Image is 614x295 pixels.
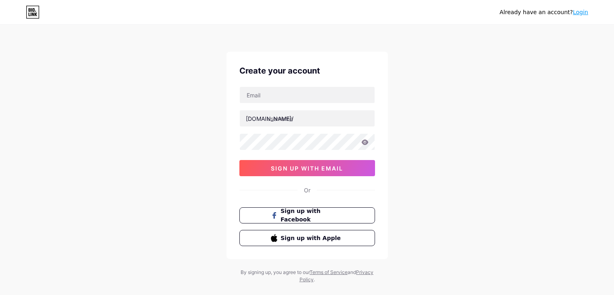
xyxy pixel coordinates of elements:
div: Create your account [239,65,375,77]
div: By signing up, you agree to our and . [239,269,376,283]
input: username [240,110,375,126]
span: sign up with email [271,165,343,172]
a: Terms of Service [310,269,348,275]
button: Sign up with Apple [239,230,375,246]
input: Email [240,87,375,103]
div: Or [304,186,310,194]
button: sign up with email [239,160,375,176]
span: Sign up with Facebook [281,207,343,224]
span: Sign up with Apple [281,234,343,242]
button: Sign up with Facebook [239,207,375,223]
div: Already have an account? [500,8,588,17]
a: Login [573,9,588,15]
div: [DOMAIN_NAME]/ [246,114,293,123]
